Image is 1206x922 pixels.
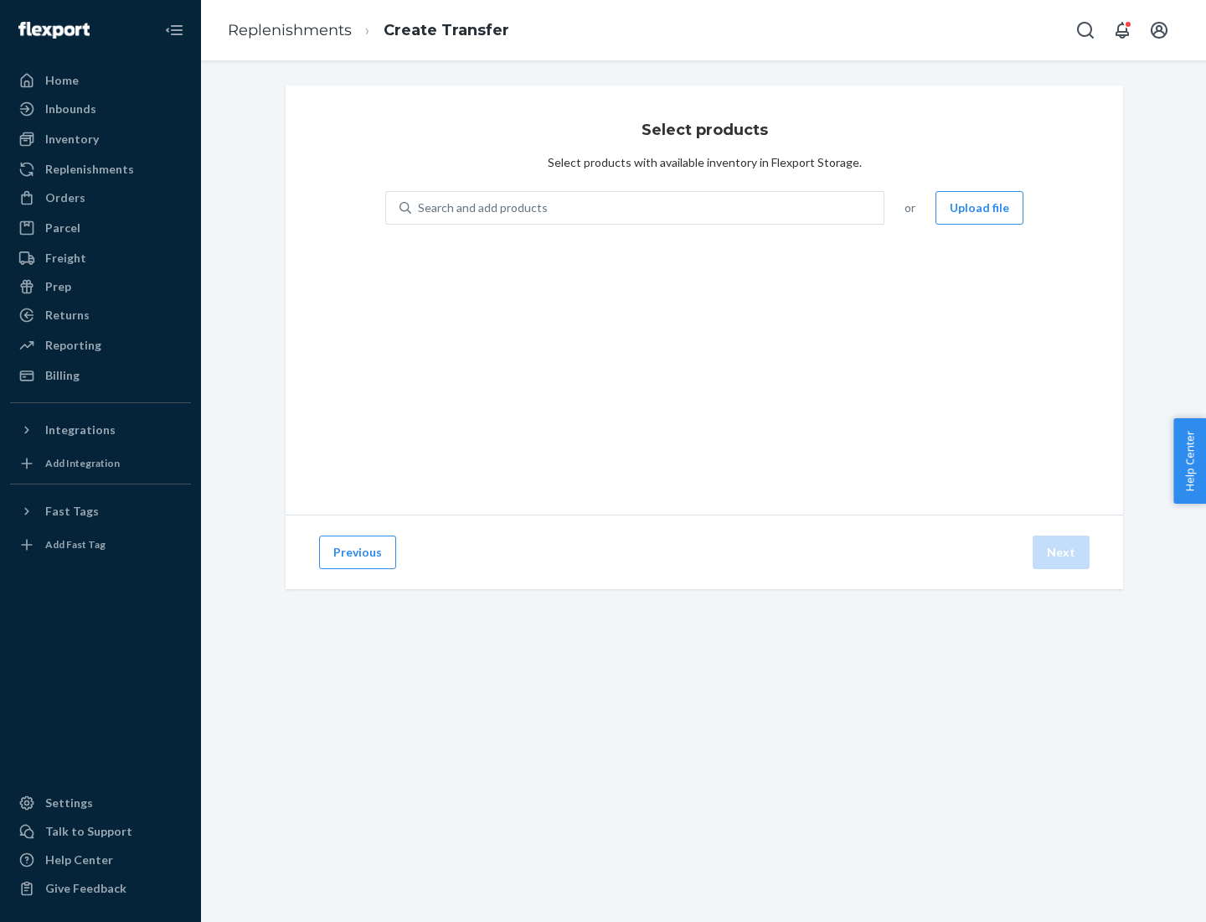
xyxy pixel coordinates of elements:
h3: Select products [642,119,768,141]
a: Billing [10,362,191,389]
div: Inbounds [45,101,96,117]
button: Close Navigation [157,13,191,47]
button: Give Feedback [10,875,191,902]
div: Prep [45,278,71,295]
div: Fast Tags [45,503,99,520]
a: Replenishments [10,156,191,183]
button: Help Center [1173,418,1206,504]
a: Returns [10,302,191,329]
div: Integrations [45,422,116,438]
a: Talk to Support [10,818,191,845]
a: Parcel [10,215,191,241]
div: Give Feedback [45,880,126,897]
button: Open notifications [1105,13,1139,47]
div: Help Center [45,852,113,868]
a: Replenishments [228,21,352,39]
a: Create Transfer [384,21,509,39]
div: Talk to Support [45,823,132,840]
div: Inventory [45,131,99,148]
button: Upload file [935,191,1023,225]
div: Settings [45,795,93,811]
img: Flexport logo [18,22,90,39]
div: Replenishments [45,161,134,178]
button: Integrations [10,417,191,443]
div: Billing [45,367,80,384]
div: Orders [45,189,85,206]
a: Home [10,67,191,94]
div: Home [45,72,79,89]
div: Select products with available inventory in Flexport Storage. [548,154,862,171]
div: Parcel [45,220,80,236]
button: Fast Tags [10,498,191,525]
div: Returns [45,307,90,324]
a: Add Integration [10,450,191,477]
span: or [904,199,915,216]
ol: breadcrumbs [214,6,523,55]
a: Prep [10,273,191,300]
div: Add Fast Tag [45,537,106,552]
div: Add Integration [45,456,120,470]
a: Freight [10,245,191,272]
div: Reporting [45,337,101,354]
a: Add Fast Tag [10,531,191,558]
a: Orders [10,184,191,211]
a: Reporting [10,332,191,359]
a: Help Center [10,847,191,873]
a: Settings [10,790,191,816]
div: Search and add products [418,199,548,216]
button: Open Search Box [1069,13,1102,47]
a: Inventory [10,126,191,153]
button: Previous [319,536,396,569]
button: Next [1033,536,1090,569]
button: Open account menu [1142,13,1176,47]
div: Freight [45,250,86,267]
a: Inbounds [10,96,191,122]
